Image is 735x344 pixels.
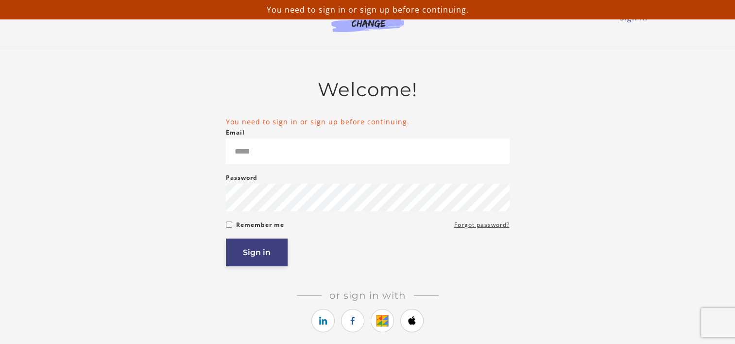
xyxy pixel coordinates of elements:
a: https://courses.thinkific.com/users/auth/linkedin?ss%5Breferral%5D=&ss%5Buser_return_to%5D=%2Fenr... [311,309,335,332]
p: You need to sign in or sign up before continuing. [4,4,731,16]
label: Email [226,127,245,138]
h2: Welcome! [226,78,510,101]
a: Forgot password? [454,219,510,231]
label: Password [226,172,257,184]
a: https://courses.thinkific.com/users/auth/facebook?ss%5Breferral%5D=&ss%5Buser_return_to%5D=%2Fenr... [341,309,364,332]
label: Remember me [236,219,284,231]
li: You need to sign in or sign up before continuing. [226,117,510,127]
a: https://courses.thinkific.com/users/auth/google?ss%5Breferral%5D=&ss%5Buser_return_to%5D=%2Fenrol... [371,309,394,332]
a: https://courses.thinkific.com/users/auth/apple?ss%5Breferral%5D=&ss%5Buser_return_to%5D=%2Fenroll... [400,309,424,332]
button: Sign in [226,239,288,266]
img: Agents of Change Logo [321,10,414,32]
span: Or sign in with [322,290,414,301]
